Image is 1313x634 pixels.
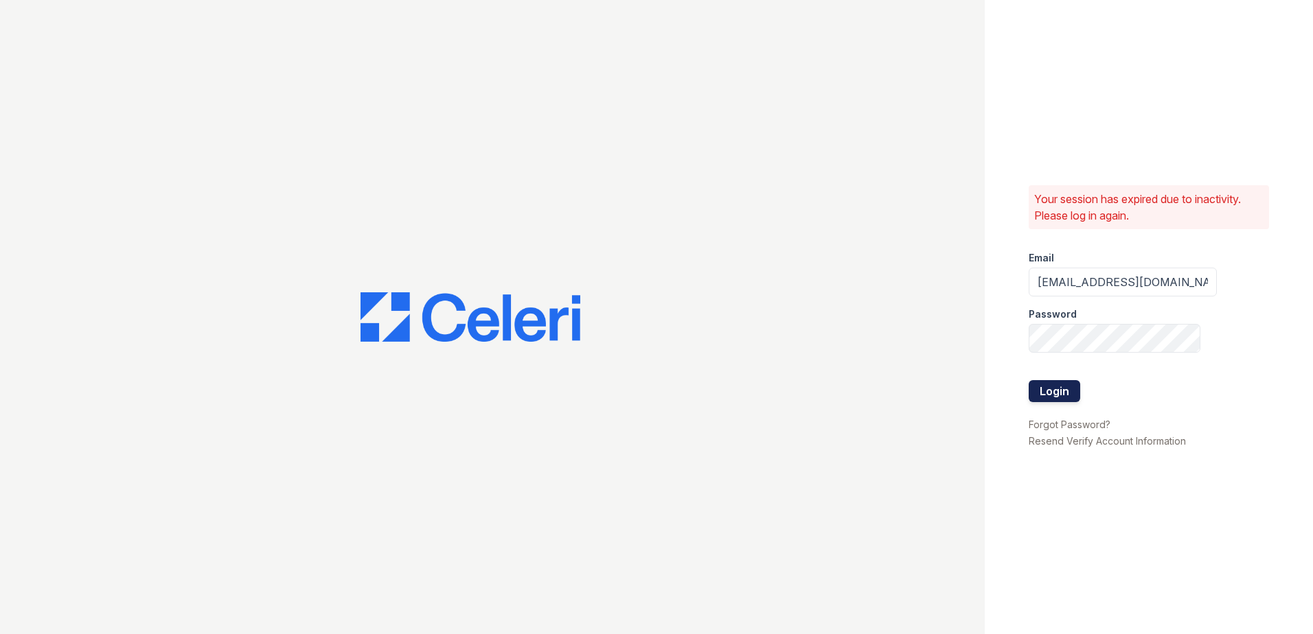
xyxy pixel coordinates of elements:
[1029,419,1110,430] a: Forgot Password?
[1029,307,1077,321] label: Password
[1029,435,1186,447] a: Resend Verify Account Information
[1029,251,1054,265] label: Email
[361,292,580,342] img: CE_Logo_Blue-a8612792a0a2168367f1c8372b55b34899dd931a85d93a1a3d3e32e68fde9ad4.png
[1034,191,1264,224] p: Your session has expired due to inactivity. Please log in again.
[1029,380,1080,402] button: Login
